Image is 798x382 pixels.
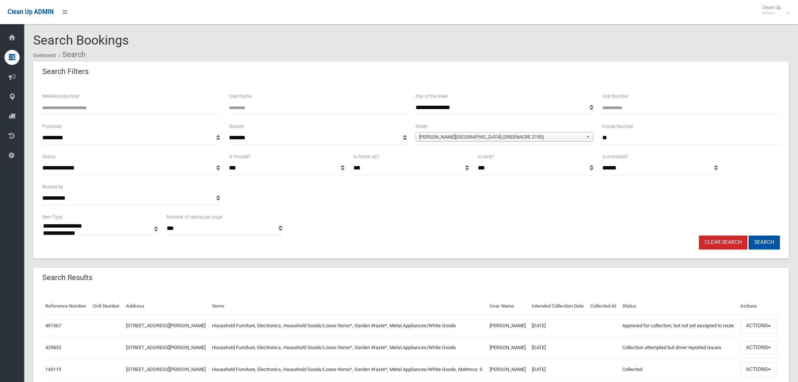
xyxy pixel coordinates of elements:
a: 491367 [45,323,61,328]
label: House Number [602,122,633,131]
td: [PERSON_NAME] [486,337,529,359]
li: Search [57,48,86,62]
th: Collected At [587,298,619,315]
a: [STREET_ADDRESS][PERSON_NAME] [126,323,206,328]
header: Search Results [33,270,101,285]
td: Collection attempted but driver reported issues [619,337,737,359]
th: User Name [486,298,529,315]
td: [DATE] [529,337,587,359]
a: [STREET_ADDRESS][PERSON_NAME] [126,345,206,350]
a: 429832 [45,345,61,350]
th: Address [123,298,209,315]
span: Clean Up [758,5,789,16]
label: Reference Number [42,92,80,100]
td: Household Furniture, Electronics, Household Goods/Loose Items*, Garden Waste*, Metal Appliances/W... [209,337,486,359]
td: Approved for collection, but not yet assigned to route [619,315,737,337]
label: Unit Number [602,92,628,100]
label: Item Type [42,213,62,221]
label: Is oversized? [602,152,628,161]
label: Postcode [42,122,61,131]
td: [DATE] [529,359,587,380]
span: [PERSON_NAME][GEOGRAPHIC_DATA] (GREENACRE 2190) [419,132,583,142]
td: [PERSON_NAME] [486,315,529,337]
label: Day of the week [416,92,448,100]
label: Street [416,122,427,131]
label: User Name [229,92,252,100]
th: Unit Number [90,298,123,315]
label: Suburb [229,122,244,131]
button: Actions [740,341,777,355]
th: Items [209,298,486,315]
span: Clean Up ADMIN [8,8,54,15]
label: Status [42,152,55,161]
label: Number of results per page [167,213,222,221]
a: 143119 [45,367,61,372]
label: Is missed? [229,152,250,161]
td: Household Furniture, Electronics, Household Goods/Loose Items*, Garden Waste*, Metal Appliances/W... [209,315,486,337]
td: [PERSON_NAME] [486,359,529,380]
th: Status [619,298,737,315]
header: Search Filters [33,64,98,79]
td: Household Furniture, Electronics, Household Goods/Loose Items*, Garden Waste*, Metal Appliances/W... [209,359,486,380]
td: Collected [619,359,737,380]
th: Intended Collection Date [529,298,587,315]
a: Dashboard [33,53,56,58]
td: [DATE] [529,315,587,337]
button: Search [749,236,780,250]
label: Booked By [42,183,63,191]
label: Is early? [478,152,494,161]
a: Clear Search [699,236,747,250]
button: Actions [740,362,777,376]
button: Actions [740,319,777,333]
small: Admin [762,10,781,16]
th: Reference Number [42,298,90,315]
label: Is follow up? [353,152,379,161]
span: Search Bookings [33,32,129,48]
th: Actions [737,298,780,315]
a: [STREET_ADDRESS][PERSON_NAME] [126,367,206,372]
